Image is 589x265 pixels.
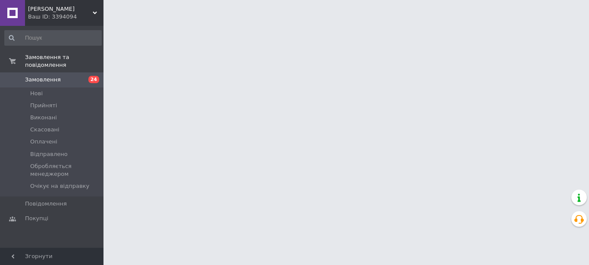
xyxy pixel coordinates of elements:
[25,53,103,69] span: Замовлення та повідомлення
[30,162,101,178] span: Обробляється менеджером
[25,200,67,208] span: Повідомлення
[30,182,89,190] span: Очікує на відправку
[30,114,57,122] span: Виконані
[25,76,61,84] span: Замовлення
[30,90,43,97] span: Нові
[30,138,57,146] span: Оплачені
[30,150,68,158] span: Відправлено
[88,76,99,83] span: 24
[4,30,102,46] input: Пошук
[30,126,60,134] span: Скасовані
[28,5,93,13] span: HUGO
[28,13,103,21] div: Ваш ID: 3394094
[30,102,57,109] span: Прийняті
[25,215,48,222] span: Покупці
